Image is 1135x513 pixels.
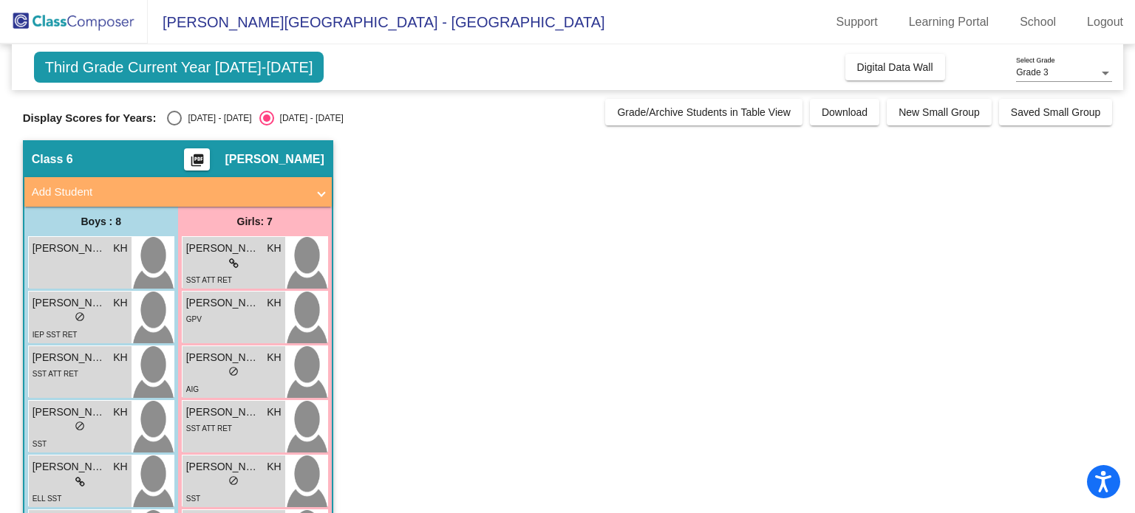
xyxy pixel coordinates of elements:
span: Class 6 [32,152,73,167]
button: New Small Group [887,99,992,125]
mat-panel-title: Add Student [32,184,307,201]
button: Grade/Archive Students in Table View [605,99,802,125]
mat-expansion-panel-header: Add Student [24,177,332,207]
span: New Small Group [899,106,980,118]
button: Saved Small Group [999,99,1112,125]
span: KH [113,404,127,420]
div: [DATE] - [DATE] [274,111,344,125]
span: Display Scores for Years: [23,111,157,125]
a: School [1008,10,1068,34]
mat-icon: picture_as_pdf [188,153,206,173]
button: Digital Data Wall [845,54,945,80]
span: Digital Data Wall [857,61,933,73]
span: [PERSON_NAME][GEOGRAPHIC_DATA] - [GEOGRAPHIC_DATA] [148,10,605,34]
span: KH [113,295,127,311]
span: Saved Small Group [1011,106,1100,118]
span: [PERSON_NAME] [186,404,260,420]
span: KH [267,459,281,475]
span: [PERSON_NAME] [225,152,324,167]
span: do_not_disturb_alt [75,311,85,322]
div: Girls: 7 [178,207,332,236]
span: KH [267,350,281,365]
span: Download [822,106,868,118]
span: KH [113,241,127,256]
button: Print Students Details [184,148,210,171]
span: SST ATT RET [186,424,232,433]
span: Grade 3 [1016,67,1048,78]
span: [PERSON_NAME] [186,350,260,365]
span: [PERSON_NAME] [33,404,106,420]
span: IEP SST RET [33,331,78,339]
span: [PERSON_NAME] [33,295,106,311]
span: KH [113,350,127,365]
div: Boys : 8 [24,207,178,236]
span: [PERSON_NAME] [PERSON_NAME] [33,459,106,475]
span: [PERSON_NAME] [33,350,106,365]
span: GPV [186,315,202,323]
span: [PERSON_NAME] [33,241,106,256]
mat-radio-group: Select an option [167,111,343,125]
span: SST [33,440,47,448]
span: [PERSON_NAME] [186,459,260,475]
span: Grade/Archive Students in Table View [617,106,791,118]
span: SST [186,495,200,503]
span: SST ATT RET [186,276,232,284]
span: SST ATT RET [33,370,78,378]
span: Third Grade Current Year [DATE]-[DATE] [34,52,324,83]
a: Learning Portal [897,10,1001,34]
span: AIG [186,385,199,393]
span: do_not_disturb_alt [228,475,239,486]
span: do_not_disturb_alt [75,421,85,431]
span: KH [267,404,281,420]
button: Download [810,99,879,125]
div: [DATE] - [DATE] [182,111,251,125]
span: [PERSON_NAME] [186,295,260,311]
span: do_not_disturb_alt [228,366,239,376]
span: ELL SST [33,495,62,503]
a: Logout [1075,10,1135,34]
a: Support [825,10,890,34]
span: KH [267,295,281,311]
span: [PERSON_NAME] [186,241,260,256]
span: KH [267,241,281,256]
span: KH [113,459,127,475]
